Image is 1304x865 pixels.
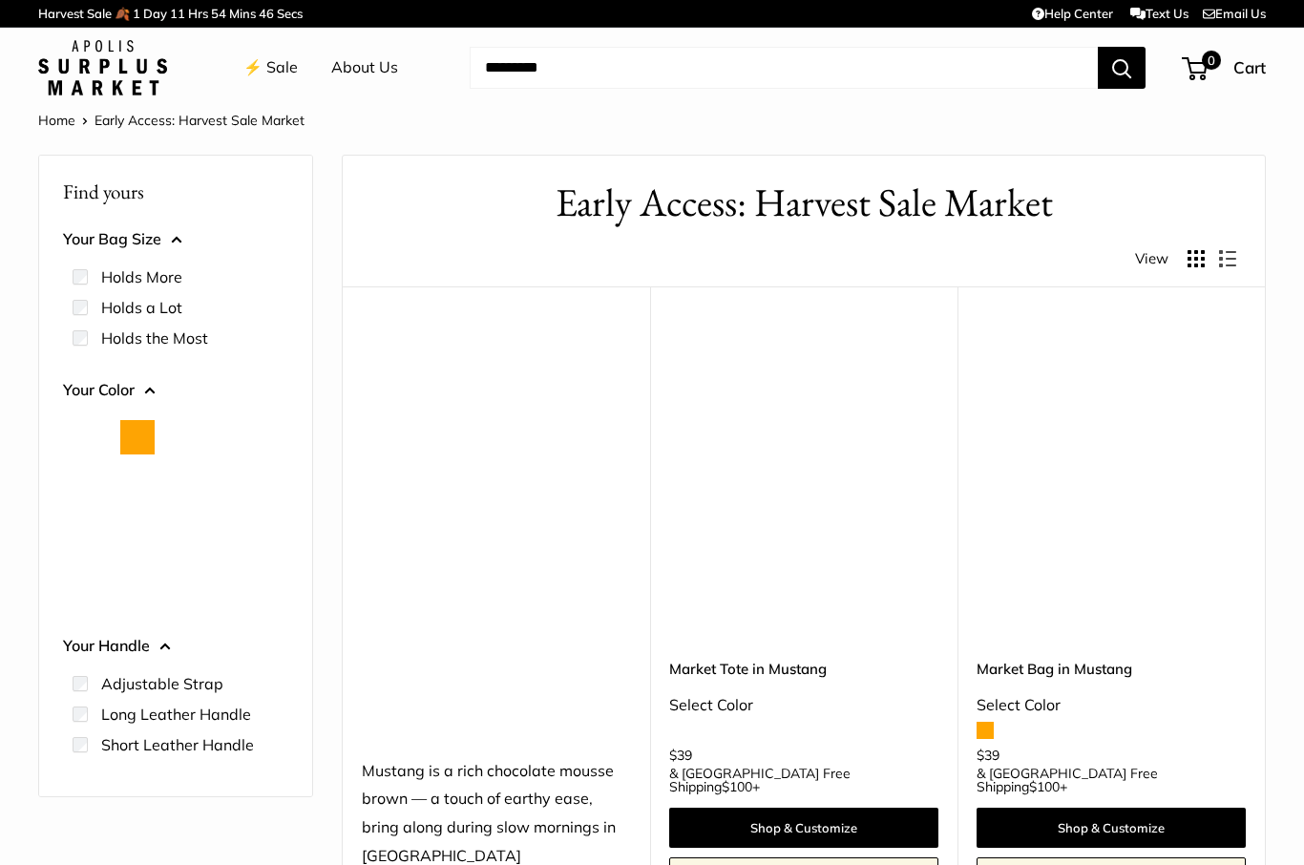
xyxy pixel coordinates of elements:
a: Shop & Customize [669,808,938,848]
span: Day [143,6,167,21]
span: & [GEOGRAPHIC_DATA] Free Shipping + [977,767,1246,793]
span: Cart [1233,57,1266,77]
button: Orange [120,420,155,454]
label: Adjustable Strap [101,672,223,695]
span: 54 [211,6,226,21]
a: 0 Cart [1184,53,1266,83]
span: 0 [1202,51,1221,70]
span: $39 [977,747,999,764]
button: White Porcelain [67,569,101,603]
a: Market Bag in Mustang [977,658,1246,680]
button: Natural [67,420,101,454]
span: & [GEOGRAPHIC_DATA] Free Shipping + [669,767,938,793]
button: Mint Sorbet [174,519,208,554]
span: 46 [259,6,274,21]
a: Help Center [1032,6,1113,21]
button: Chenille Window Sage [227,470,262,504]
span: 11 [170,6,185,21]
label: Holds a Lot [101,296,182,319]
span: $100 [1029,778,1060,795]
a: Shop & Customize [977,808,1246,848]
label: Short Leather Handle [101,733,254,756]
span: View [1135,245,1168,272]
p: Find yours [63,173,288,210]
span: $39 [669,747,692,764]
button: Cheetah [227,420,262,454]
button: Display products as list [1219,250,1236,267]
span: Early Access: Harvest Sale Market [95,112,305,129]
span: 1 [133,6,140,21]
a: Home [38,112,75,129]
button: Daisy [120,519,155,554]
a: Email Us [1203,6,1266,21]
button: Search [1098,47,1146,89]
a: About Us [331,53,398,82]
a: Market Tote in Mustang [669,658,938,680]
a: ⚡️ Sale [243,53,298,82]
button: Your Handle [63,632,288,661]
button: Mustang [227,519,262,554]
label: Long Leather Handle [101,703,251,726]
div: Select Color [977,691,1246,720]
a: Market Tote in MustangMarket Tote in Mustang [669,334,938,603]
label: Holds More [101,265,182,288]
button: Display products as grid [1188,250,1205,267]
span: $100 [722,778,752,795]
button: Cognac [67,519,101,554]
span: Hrs [188,6,208,21]
button: Court Green [174,420,208,454]
span: Mins [229,6,256,21]
div: Select Color [669,691,938,720]
span: Secs [277,6,303,21]
button: Blue Porcelain [67,470,101,504]
button: Your Bag Size [63,225,288,254]
label: Holds the Most [101,327,208,349]
nav: Breadcrumb [38,108,305,133]
a: Market Bag in MustangMarket Bag in Mustang [977,334,1246,603]
input: Search... [470,47,1098,89]
button: Your Color [63,376,288,405]
button: Chenille Window Brick [174,470,208,504]
a: Text Us [1130,6,1188,21]
button: Chambray [120,470,155,504]
img: Apolis: Surplus Market [38,40,167,95]
h1: Early Access: Harvest Sale Market [371,175,1236,231]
